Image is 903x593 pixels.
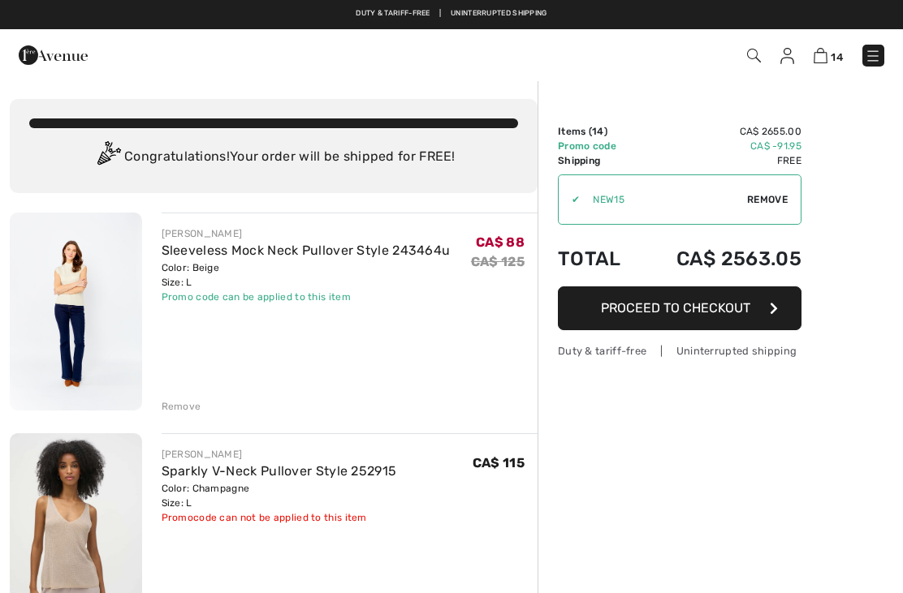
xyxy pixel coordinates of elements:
span: CA$ 115 [473,455,525,471]
button: Proceed to Checkout [558,286,801,330]
td: CA$ -91.95 [639,139,801,153]
img: 1ère Avenue [19,39,88,71]
td: CA$ 2655.00 [639,124,801,139]
input: Promo code [580,175,747,224]
img: Search [747,49,761,62]
a: Sparkly V-Neck Pullover Style 252915 [162,463,397,479]
div: Promocode can not be applied to this item [162,510,397,525]
span: 14 [831,51,843,63]
img: Congratulation2.svg [92,141,124,174]
span: CA$ 88 [476,234,525,250]
div: [PERSON_NAME] [162,447,397,462]
div: Color: Champagne Size: L [162,481,397,510]
td: Shipping [558,153,639,168]
a: 1ère Avenue [19,46,88,62]
td: Items ( ) [558,124,639,139]
td: CA$ 2563.05 [639,231,801,286]
td: Total [558,231,639,286]
img: Menu [865,48,881,64]
div: [PERSON_NAME] [162,226,451,241]
div: Duty & tariff-free | Uninterrupted shipping [558,343,801,359]
div: Color: Beige Size: L [162,260,451,290]
span: 14 [592,126,604,137]
div: Promo code can be applied to this item [162,290,451,304]
s: CA$ 125 [471,254,525,269]
a: Sleeveless Mock Neck Pullover Style 243464u [162,243,451,258]
div: ✔ [559,192,580,207]
span: Proceed to Checkout [601,300,750,316]
a: 14 [814,45,843,65]
td: Free [639,153,801,168]
img: Shopping Bag [814,48,827,63]
div: Remove [162,399,201,414]
img: My Info [780,48,794,64]
div: Congratulations! Your order will be shipped for FREE! [29,141,518,174]
img: Sleeveless Mock Neck Pullover Style 243464u [10,213,142,410]
span: Remove [747,192,788,207]
td: Promo code [558,139,639,153]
